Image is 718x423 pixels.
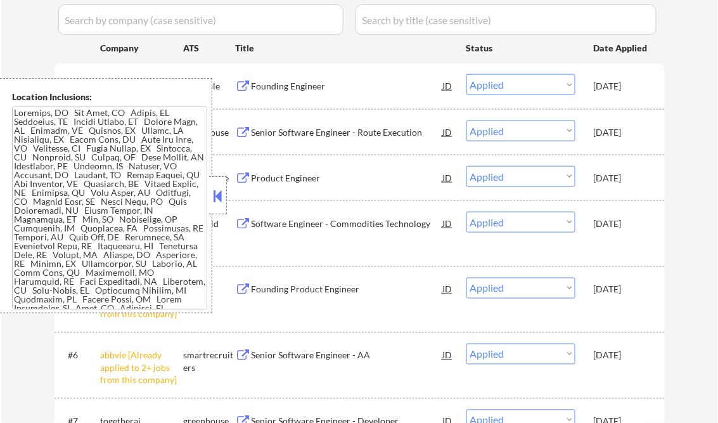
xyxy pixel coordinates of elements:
div: Company [101,42,184,55]
div: Software Engineer - Commodities Technology [252,218,443,230]
div: Product Engineer [252,172,443,185]
div: JD [442,74,454,97]
div: JD [442,120,454,143]
div: smartrecruiters [184,349,236,374]
input: Search by title (case sensitive) [356,4,657,35]
div: Title [236,42,454,55]
div: [DATE] [594,80,650,93]
div: JD [442,278,454,301]
div: JD [442,344,454,367]
div: Senior Software Engineer - AA [252,349,443,362]
div: [DATE] [594,283,650,296]
div: Date Applied [594,42,650,55]
div: abbvie [Already applied to 2+ jobs from this company] [101,349,184,387]
div: [DATE] [594,349,650,362]
div: #6 [68,349,91,362]
div: Founding Engineer [252,80,443,93]
input: Search by company (case sensitive) [58,4,343,35]
div: Founding Product Engineer [252,283,443,296]
div: Status [466,36,575,59]
div: ATS [184,42,236,55]
div: [DATE] [594,126,650,139]
div: JD [442,166,454,189]
div: JD [442,212,454,235]
div: Location Inclusions: [12,91,207,103]
div: Senior Software Engineer - Route Execution [252,126,443,139]
div: [DATE] [594,218,650,230]
div: [DATE] [594,172,650,185]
